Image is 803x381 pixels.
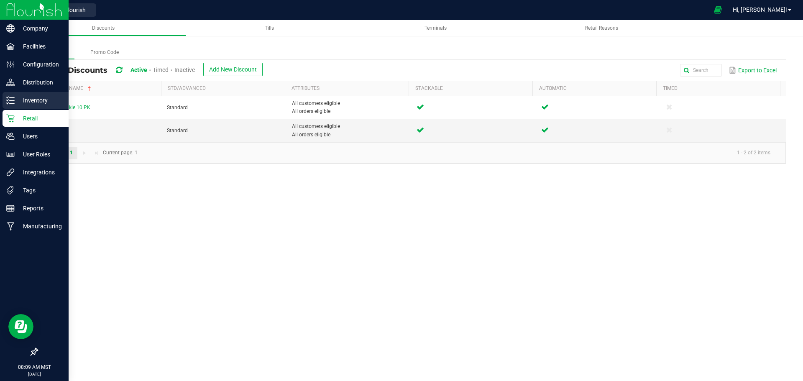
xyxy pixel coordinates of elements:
iframe: Resource center [8,314,33,339]
span: Terminals [425,25,447,31]
span: Open Ecommerce Menu [708,2,727,18]
inline-svg: Integrations [6,168,15,176]
inline-svg: Facilities [6,42,15,51]
input: Search [680,64,722,77]
inline-svg: User Roles [6,150,15,159]
span: Sortable [86,85,93,92]
p: Reports [15,203,65,213]
inline-svg: Reports [6,204,15,212]
a: Std/AdvancedSortable [168,85,281,92]
span: Tills [265,25,274,31]
inline-svg: Distribution [6,78,15,87]
p: 08:09 AM MST [4,363,65,371]
span: Timed [153,66,169,73]
button: Export to Excel [727,63,779,77]
p: Distribution [15,77,65,87]
label: Promo Code [74,46,135,59]
span: Standard [167,105,188,110]
span: All orders eligible [292,131,407,139]
inline-svg: Retail [6,114,15,123]
kendo-pager-info: 1 - 2 of 2 items [143,146,777,160]
span: Standard [167,128,188,133]
inline-svg: Manufacturing [6,222,15,230]
a: StackableSortable [415,85,529,92]
inline-svg: Company [6,24,15,33]
p: Retail [15,113,65,123]
a: AttributesSortable [292,85,405,92]
a: Discount NameSortable [43,85,158,92]
p: Inventory [15,95,65,105]
inline-svg: Configuration [6,60,15,69]
span: All orders eligible [292,107,407,115]
p: [DATE] [4,371,65,377]
inline-svg: Tags [6,186,15,194]
p: Manufacturing [15,221,65,231]
p: Tags [15,185,65,195]
p: Facilities [15,41,65,51]
span: All customers eligible [292,100,407,107]
p: Configuration [15,59,65,69]
a: AutomaticSortable [539,85,653,92]
p: Company [15,23,65,33]
span: Hi, [PERSON_NAME]! [733,6,787,13]
span: Add New Discount [209,66,257,73]
span: All customers eligible [292,123,407,130]
span: Active [130,66,147,73]
p: Users [15,131,65,141]
inline-svg: Users [6,132,15,141]
a: Page 1 [65,147,77,159]
span: Retail Reasons [585,25,618,31]
div: Retail Discounts [43,63,269,78]
button: Add New Discount [203,63,263,76]
span: Discounts [92,25,115,31]
p: Integrations [15,167,65,177]
kendo-pager: Current page: 1 [37,142,786,164]
a: TimedSortable [663,85,777,92]
p: User Roles [15,149,65,159]
inline-svg: Inventory [6,96,15,105]
span: Inactive [174,66,195,73]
